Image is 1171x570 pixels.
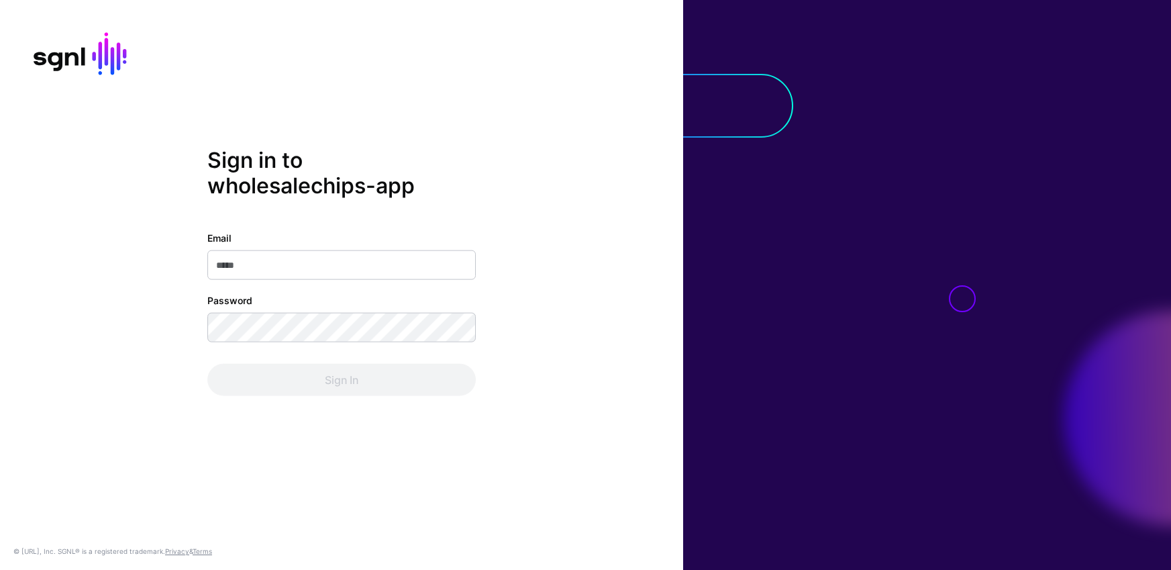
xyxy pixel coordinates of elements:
[13,546,212,557] div: © [URL], Inc. SGNL® is a registered trademark. &
[207,147,476,199] h2: Sign in to wholesalechips-app
[165,547,189,555] a: Privacy
[193,547,212,555] a: Terms
[207,293,252,307] label: Password
[207,231,232,245] label: Email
